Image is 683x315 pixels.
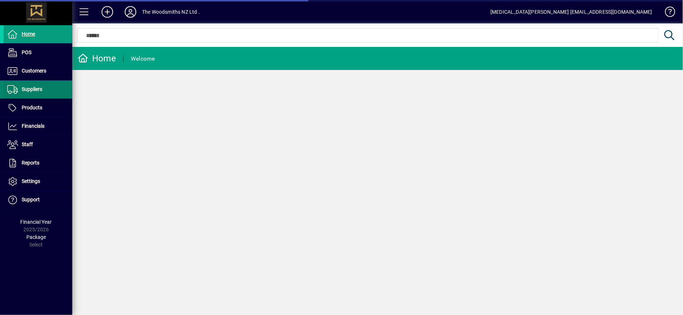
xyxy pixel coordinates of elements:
[22,49,31,55] span: POS
[4,99,72,117] a: Products
[96,5,119,18] button: Add
[22,197,40,202] span: Support
[22,31,35,37] span: Home
[4,154,72,172] a: Reports
[22,178,40,184] span: Settings
[22,160,39,166] span: Reports
[4,172,72,191] a: Settings
[4,80,72,99] a: Suppliers
[490,6,652,18] div: [MEDICAL_DATA][PERSON_NAME] [EMAIL_ADDRESS][DOMAIN_NAME]
[4,117,72,135] a: Financials
[22,68,46,74] span: Customers
[4,62,72,80] a: Customers
[22,123,44,129] span: Financials
[4,136,72,154] a: Staff
[131,53,155,65] div: Welcome
[22,141,33,147] span: Staff
[78,53,116,64] div: Home
[22,105,42,110] span: Products
[21,219,52,225] span: Financial Year
[4,191,72,209] a: Support
[22,86,42,92] span: Suppliers
[26,234,46,240] span: Package
[119,5,142,18] button: Profile
[4,44,72,62] a: POS
[660,1,674,25] a: Knowledge Base
[142,6,200,18] div: The Woodsmiths NZ Ltd .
